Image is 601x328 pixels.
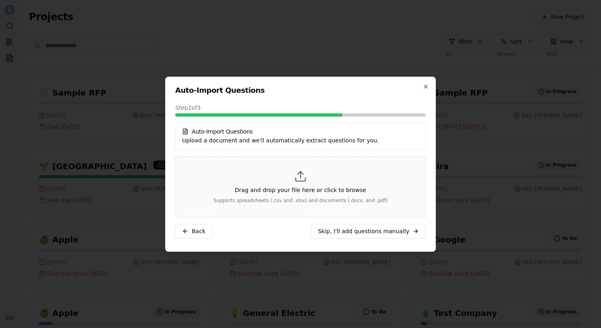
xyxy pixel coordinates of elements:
p: Supports spreadsheets (.csv and .xlsx) and documents (.docx, and .pdf) [213,197,388,204]
span: Skip, I'll add questions manually [318,227,409,235]
button: Back [175,224,212,238]
button: Skip, I'll add questions manually [311,224,426,238]
span: Step 2 of 3 [175,104,201,112]
p: Drag and drop your file here or click to browse [235,186,366,194]
div: Upload a document and we'll automatically extract questions for you. [182,136,419,144]
h5: Auto-Import Questions [182,128,419,135]
h2: Auto-Import Questions [175,87,426,94]
span: Back [192,227,205,235]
